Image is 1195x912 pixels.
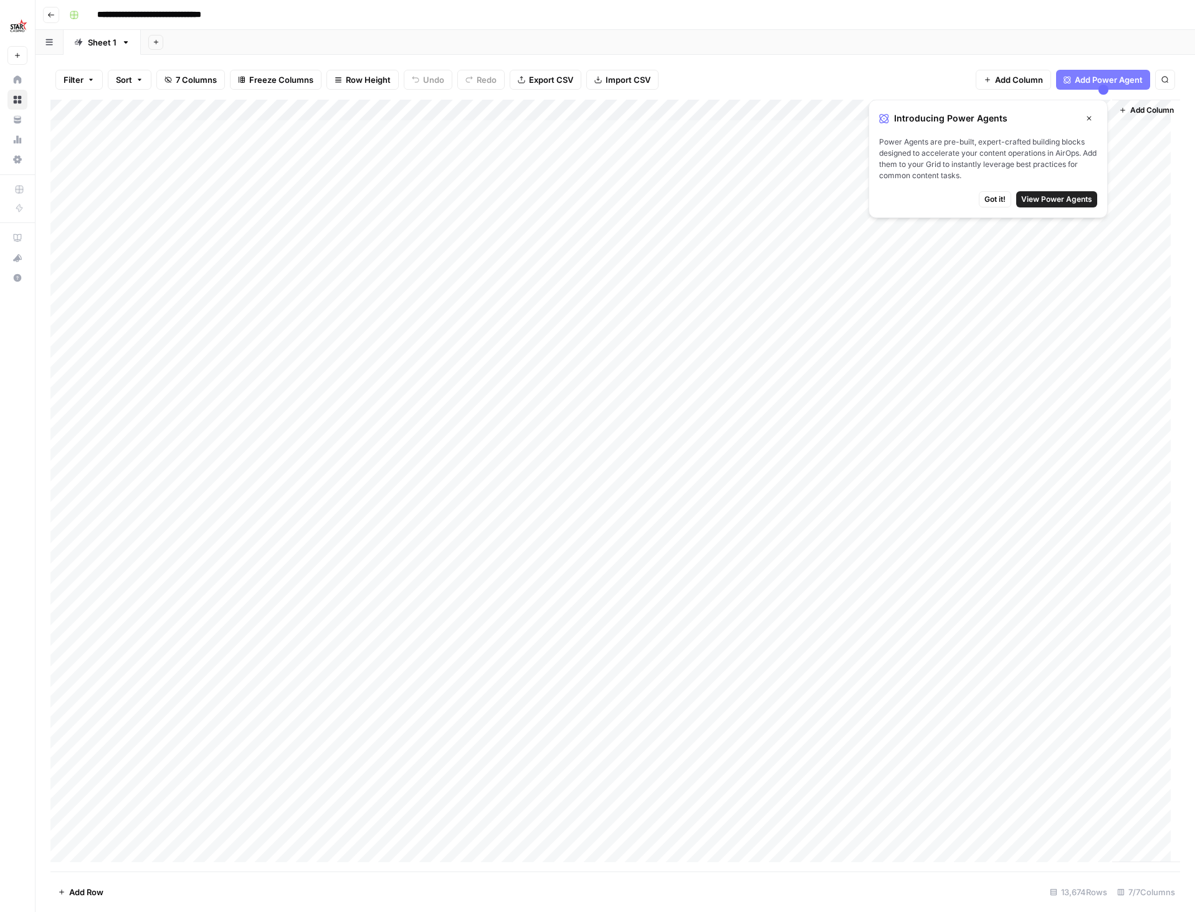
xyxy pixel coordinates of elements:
div: Sheet 1 [88,36,117,49]
button: Export CSV [510,70,581,90]
div: 13,674 Rows [1045,882,1112,902]
div: What's new? [8,249,27,267]
span: Import CSV [606,74,650,86]
a: AirOps Academy [7,228,27,248]
a: Usage [7,130,27,150]
span: Redo [477,74,497,86]
button: Add Column [976,70,1051,90]
img: Starcasino Logo [7,14,30,37]
button: Redo [457,70,505,90]
button: Workspace: Starcasino [7,10,27,41]
button: View Power Agents [1016,191,1097,207]
span: Sort [116,74,132,86]
button: Add Row [50,882,111,902]
button: Sort [108,70,151,90]
span: Power Agents are pre-built, expert-crafted building blocks designed to accelerate your content op... [879,136,1097,181]
span: Export CSV [529,74,573,86]
button: Filter [55,70,103,90]
span: Add Column [995,74,1043,86]
span: Row Height [346,74,391,86]
button: Row Height [326,70,399,90]
span: View Power Agents [1021,194,1092,205]
button: Freeze Columns [230,70,321,90]
a: Browse [7,90,27,110]
button: What's new? [7,248,27,268]
span: 7 Columns [176,74,217,86]
button: Help + Support [7,268,27,288]
button: Got it! [979,191,1011,207]
a: Sheet 1 [64,30,141,55]
a: Your Data [7,110,27,130]
span: Add Power Agent [1075,74,1143,86]
button: Import CSV [586,70,659,90]
button: Add Power Agent [1056,70,1150,90]
span: Got it! [984,194,1006,205]
a: Home [7,70,27,90]
a: Settings [7,150,27,169]
span: Add Column [1130,105,1174,116]
button: Undo [404,70,452,90]
span: Undo [423,74,444,86]
button: 7 Columns [156,70,225,90]
span: Filter [64,74,83,86]
span: Freeze Columns [249,74,313,86]
div: Introducing Power Agents [879,110,1097,126]
span: Add Row [69,886,103,898]
button: Add Column [1114,102,1179,118]
div: 7/7 Columns [1112,882,1180,902]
